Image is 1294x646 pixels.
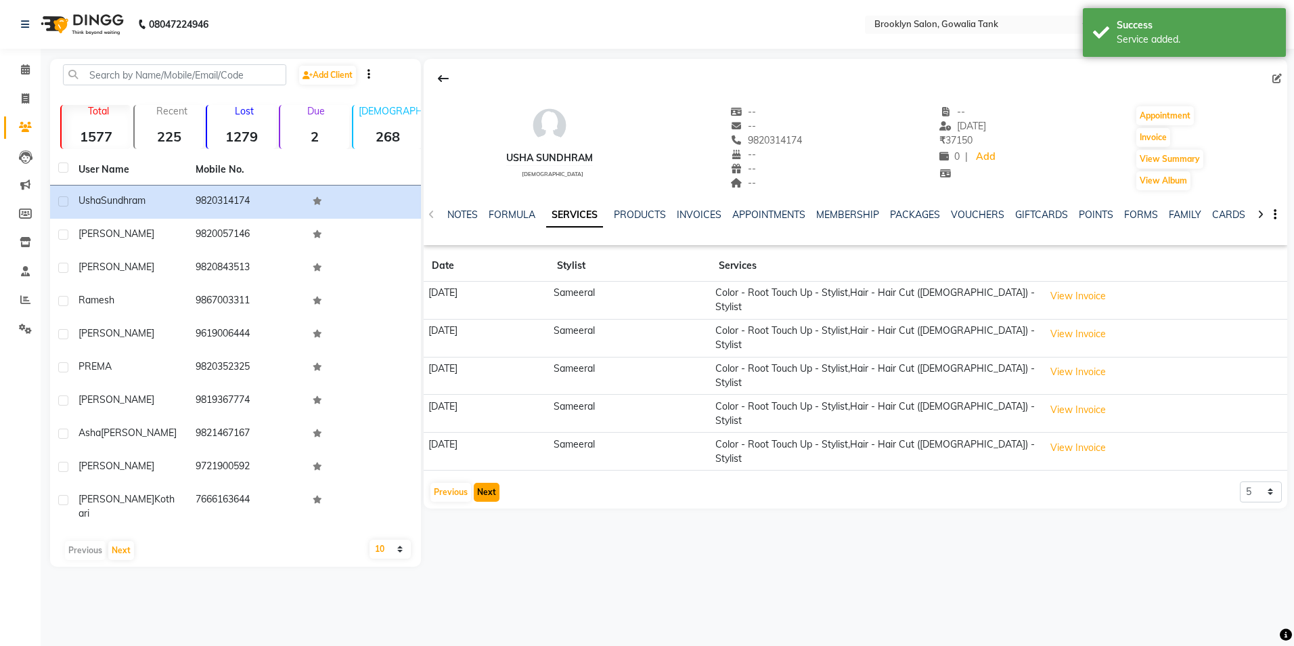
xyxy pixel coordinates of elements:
button: Appointment [1136,106,1194,125]
a: MEMBERSHIP [816,209,879,221]
button: Next [474,483,499,502]
a: FAMILY [1169,209,1201,221]
p: Due [283,105,349,117]
span: ₹ [939,134,945,146]
button: View Album [1136,171,1190,190]
span: [PERSON_NAME] [101,427,177,439]
a: INVOICES [677,209,721,221]
td: Sameeral [549,395,711,433]
div: Back to Client [429,66,458,91]
td: [DATE] [424,433,549,471]
span: PREMA [79,360,112,372]
p: [DEMOGRAPHIC_DATA] [359,105,422,117]
span: -- [939,106,965,118]
td: 9820352325 [187,351,305,385]
a: PACKAGES [890,209,940,221]
a: CARDS [1212,209,1245,221]
a: FORMS [1124,209,1158,221]
span: -- [731,106,757,118]
td: 7666163644 [187,484,305,529]
a: GIFTCARDS [1015,209,1068,221]
td: [DATE] [424,357,549,395]
strong: 1577 [62,128,131,145]
span: 37150 [939,134,973,146]
a: Add Client [299,66,356,85]
td: 9820843513 [187,252,305,285]
a: FORMULA [489,209,535,221]
button: View Invoice [1044,437,1112,458]
button: Invoice [1136,128,1170,147]
button: View Invoice [1044,324,1112,345]
td: 9867003311 [187,285,305,318]
td: Color - Root Touch Up - Stylist,Hair - Hair Cut ([DEMOGRAPHIC_DATA]) - Stylist [711,357,1040,395]
th: Mobile No. [187,154,305,186]
span: 0 [939,150,960,163]
td: 9819367774 [187,385,305,418]
td: 9721900592 [187,451,305,484]
span: -- [731,148,757,160]
b: 08047224946 [149,5,208,43]
td: 9820057146 [187,219,305,252]
div: usha Sundhram [506,151,593,165]
span: | [965,150,968,164]
img: avatar [529,105,570,146]
div: Service added. [1117,33,1276,47]
span: [PERSON_NAME] [79,327,154,339]
span: -- [731,177,757,189]
td: Sameeral [549,319,711,357]
a: NOTES [447,209,478,221]
span: [DATE] [939,120,986,132]
td: 9619006444 [187,318,305,351]
button: View Invoice [1044,400,1112,421]
th: Services [711,251,1040,282]
td: Color - Root Touch Up - Stylist,Hair - Hair Cut ([DEMOGRAPHIC_DATA]) - Stylist [711,282,1040,320]
td: Color - Root Touch Up - Stylist,Hair - Hair Cut ([DEMOGRAPHIC_DATA]) - Stylist [711,319,1040,357]
span: [PERSON_NAME] [79,261,154,273]
td: [DATE] [424,319,549,357]
td: Sameeral [549,433,711,471]
span: [PERSON_NAME] [79,460,154,472]
td: 9820314174 [187,186,305,219]
span: -- [731,120,757,132]
span: -- [731,163,757,175]
span: Asha [79,427,101,439]
strong: 268 [353,128,422,145]
p: Total [67,105,131,117]
span: Sundhram [101,194,146,207]
span: 9820314174 [731,134,803,146]
td: Color - Root Touch Up - Stylist,Hair - Hair Cut ([DEMOGRAPHIC_DATA]) - Stylist [711,433,1040,471]
td: Sameeral [549,282,711,320]
img: logo [35,5,127,43]
a: PRODUCTS [614,209,666,221]
span: [PERSON_NAME] [79,228,154,240]
input: Search by Name/Mobile/Email/Code [63,64,286,85]
span: [PERSON_NAME] [79,493,154,505]
button: Previous [430,483,471,502]
span: [PERSON_NAME] [79,393,154,406]
a: APPOINTMENTS [732,209,805,221]
span: usha [79,194,101,207]
a: POINTS [1079,209,1113,221]
strong: 2 [280,128,349,145]
button: View Invoice [1044,362,1112,383]
p: Recent [140,105,204,117]
a: SERVICES [546,203,603,228]
div: Success [1117,18,1276,33]
a: VOUCHERS [951,209,1004,221]
td: [DATE] [424,282,549,320]
a: Add [973,148,997,167]
td: [DATE] [424,395,549,433]
button: Next [108,541,134,560]
strong: 1279 [207,128,276,145]
p: Lost [213,105,276,117]
span: Ramesh [79,294,114,306]
th: User Name [70,154,187,186]
button: View Summary [1136,150,1203,169]
td: Color - Root Touch Up - Stylist,Hair - Hair Cut ([DEMOGRAPHIC_DATA]) - Stylist [711,395,1040,433]
th: Date [424,251,549,282]
strong: 225 [135,128,204,145]
td: Sameeral [549,357,711,395]
span: [DEMOGRAPHIC_DATA] [522,171,583,177]
td: 9821467167 [187,418,305,451]
button: View Invoice [1044,286,1112,307]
